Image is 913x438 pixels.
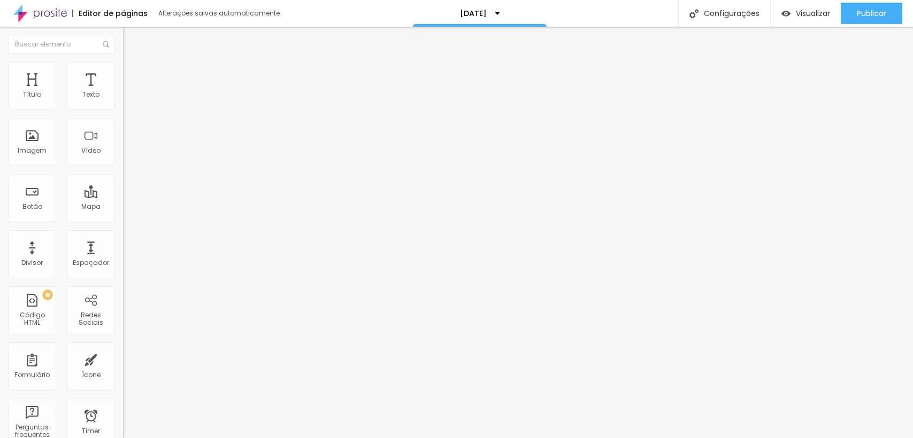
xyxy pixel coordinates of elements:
div: Espaçador [73,259,109,267]
div: Mapa [81,203,101,210]
div: Formulário [14,371,50,379]
div: Redes Sociais [70,311,112,327]
div: Editor de páginas [72,10,148,17]
div: Botão [22,203,42,210]
div: Código HTML [11,311,53,327]
img: view-1.svg [781,9,791,18]
p: [DATE] [460,10,487,17]
span: Publicar [857,9,886,18]
span: Visualizar [796,9,830,18]
div: Texto [82,91,99,98]
div: Vídeo [81,147,101,154]
iframe: Editor [123,27,913,438]
div: Ícone [82,371,101,379]
div: Divisor [21,259,43,267]
div: Título [23,91,41,98]
div: Alterações salvas automaticamente [158,10,281,17]
div: Timer [82,427,100,435]
button: Visualizar [771,3,841,24]
div: Imagem [18,147,47,154]
img: Icone [689,9,699,18]
img: Icone [103,41,109,48]
input: Buscar elemento [8,35,115,54]
button: Publicar [841,3,902,24]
